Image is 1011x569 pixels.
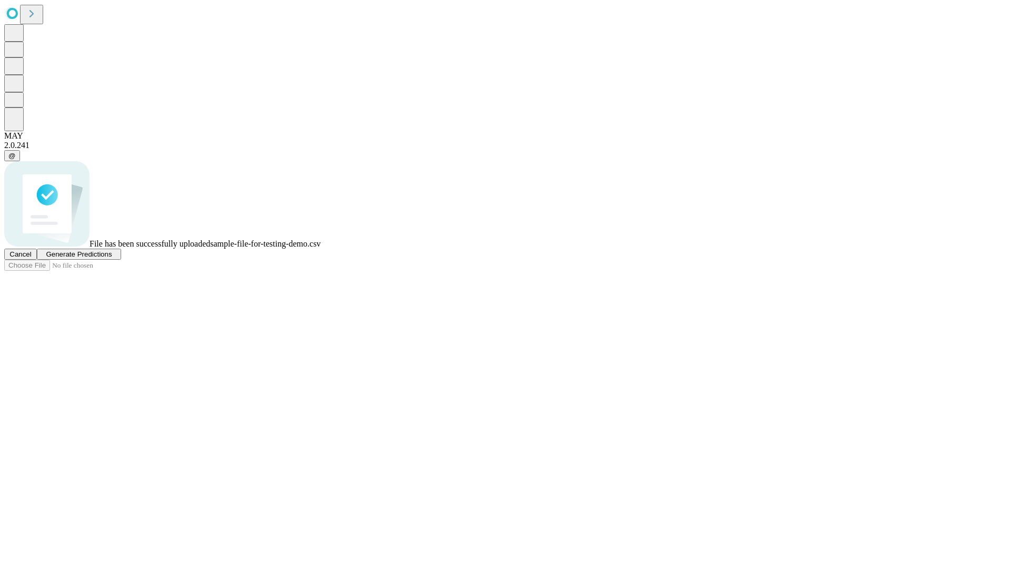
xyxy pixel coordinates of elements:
button: Cancel [4,249,37,260]
button: @ [4,150,20,161]
span: Cancel [9,250,32,258]
span: Generate Predictions [46,250,112,258]
button: Generate Predictions [37,249,121,260]
span: File has been successfully uploaded [90,239,210,248]
div: MAY [4,131,1007,141]
span: @ [8,152,16,160]
div: 2.0.241 [4,141,1007,150]
span: sample-file-for-testing-demo.csv [210,239,321,248]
